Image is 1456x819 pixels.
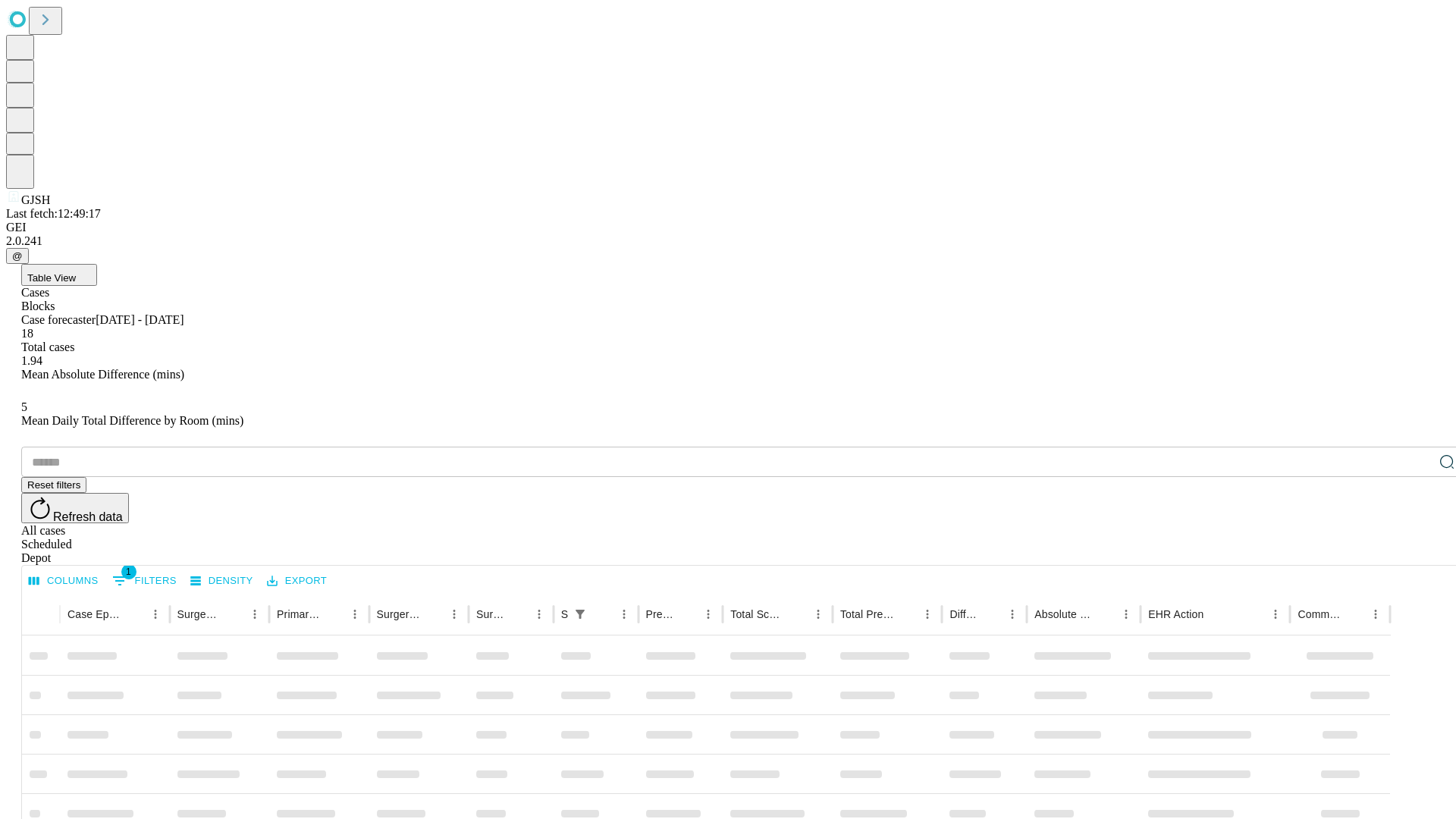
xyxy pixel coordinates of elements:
span: 1.94 [21,354,42,367]
span: 1 [121,564,136,579]
button: Table View [21,264,97,286]
span: Mean Daily Total Difference by Room (mins) [21,414,243,427]
button: Export [263,570,331,593]
button: Menu [344,604,366,625]
button: Menu [917,604,938,625]
button: Sort [223,604,244,625]
button: Density [187,570,257,593]
span: [DATE] - [DATE] [96,313,184,326]
span: @ [12,250,23,262]
button: Sort [676,604,698,625]
button: Sort [1205,604,1226,625]
div: Surgeon Name [177,608,221,620]
span: Mean Absolute Difference (mins) [21,368,184,381]
button: Sort [1094,604,1116,625]
button: @ [6,248,29,264]
div: GEI [6,221,1450,234]
span: Reset filters [27,479,80,491]
button: Sort [592,604,613,625]
button: Refresh data [21,493,129,523]
button: Select columns [25,570,102,593]
button: Sort [981,604,1002,625]
div: Absolute Difference [1034,608,1093,620]
button: Menu [529,604,550,625]
button: Sort [1344,604,1365,625]
div: Comments [1298,608,1341,620]
button: Menu [808,604,829,625]
div: 1 active filter [570,604,591,625]
button: Show filters [570,604,591,625]
button: Sort [507,604,529,625]
div: Total Predicted Duration [840,608,895,620]
button: Menu [1265,604,1286,625]
button: Sort [422,604,444,625]
div: Case Epic Id [67,608,122,620]
button: Show filters [108,569,180,593]
button: Menu [145,604,166,625]
span: Last fetch: 12:49:17 [6,207,101,220]
div: Surgery Date [476,608,506,620]
span: 5 [21,400,27,413]
div: Predicted In Room Duration [646,608,676,620]
div: EHR Action [1148,608,1203,620]
button: Sort [786,604,808,625]
span: 18 [21,327,33,340]
button: Reset filters [21,477,86,493]
button: Menu [698,604,719,625]
button: Menu [613,604,635,625]
button: Sort [124,604,145,625]
span: Total cases [21,340,74,353]
button: Menu [244,604,265,625]
span: GJSH [21,193,50,206]
span: Refresh data [53,510,123,523]
button: Sort [896,604,917,625]
button: Menu [444,604,465,625]
div: Scheduled In Room Duration [561,608,568,620]
div: Primary Service [277,608,321,620]
div: Surgery Name [377,608,421,620]
button: Sort [323,604,344,625]
span: Table View [27,272,76,284]
span: Case forecaster [21,313,96,326]
div: Difference [949,608,979,620]
div: Total Scheduled Duration [730,608,785,620]
button: Menu [1116,604,1137,625]
div: 2.0.241 [6,234,1450,248]
button: Menu [1002,604,1023,625]
button: Menu [1365,604,1386,625]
